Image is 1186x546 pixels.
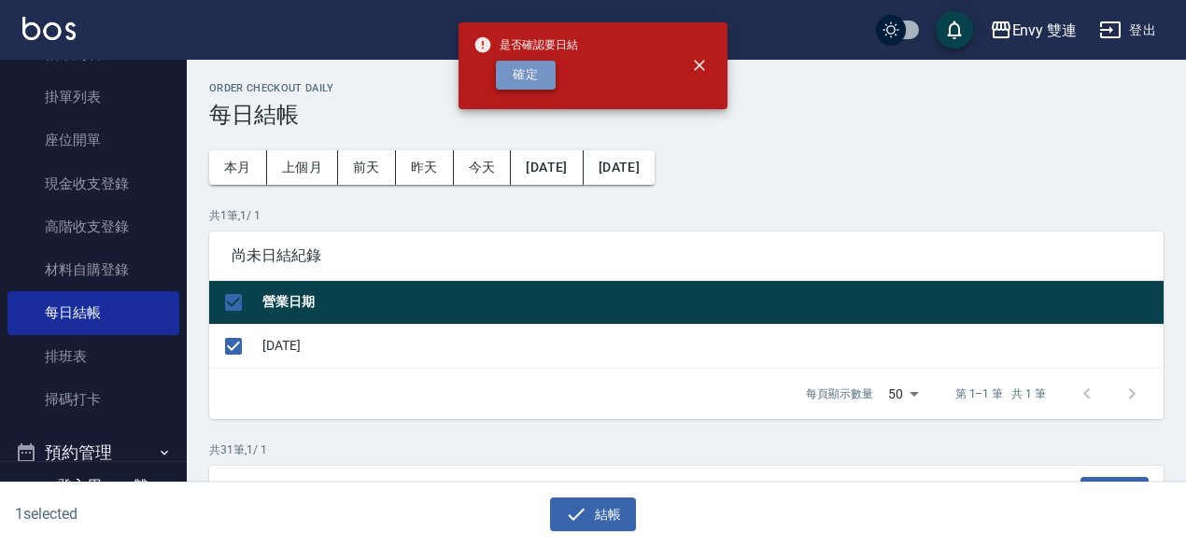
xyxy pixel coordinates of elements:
div: 50 [881,369,925,419]
td: [DATE] [258,324,1164,368]
button: 昨天 [396,150,454,185]
a: 掃碼打卡 [7,378,179,421]
h6: 1 selected [15,502,293,525]
button: [DATE] [584,150,655,185]
p: 共 31 筆, 1 / 1 [209,441,1164,458]
a: 掛單列表 [7,76,179,119]
span: 是否確認要日結 [473,35,578,54]
button: 預約管理 [7,428,179,477]
div: Envy 雙連 [1012,19,1078,42]
a: 材料自購登錄 [7,248,179,291]
a: 座位開單 [7,119,179,161]
img: Logo [22,17,76,40]
h2: Order checkout daily [209,82,1164,94]
button: 今天 [454,150,512,185]
p: 每頁顯示數量 [806,385,873,402]
button: 上個月 [267,150,338,185]
button: Envy 雙連 [982,11,1085,49]
button: 報表匯出 [1080,477,1150,506]
th: 營業日期 [258,281,1164,325]
button: close [679,45,720,86]
button: [DATE] [511,150,583,185]
a: 高階收支登錄 [7,205,179,248]
button: 前天 [338,150,396,185]
button: 確定 [496,61,556,90]
button: 本月 [209,150,267,185]
h3: 每日結帳 [209,102,1164,128]
button: save [936,11,973,49]
p: 第 1–1 筆 共 1 筆 [955,385,1046,402]
h5: 登入用envy雙連 [57,477,152,514]
a: 每日結帳 [7,291,179,334]
span: 尚未日結紀錄 [232,246,1141,265]
a: 排班表 [7,335,179,378]
button: 結帳 [550,497,637,532]
a: 現金收支登錄 [7,162,179,205]
p: 共 1 筆, 1 / 1 [209,207,1164,224]
button: 登出 [1092,13,1164,48]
